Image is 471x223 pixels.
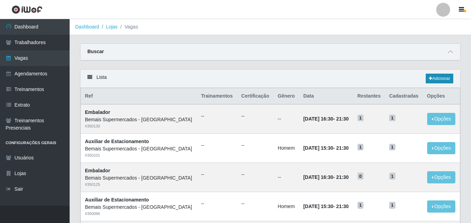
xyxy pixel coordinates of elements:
[85,139,149,144] strong: Auxiliar de Estacionamento
[85,145,193,152] div: Bemais Supermercados - [GEOGRAPHIC_DATA]
[85,174,193,182] div: Bemais Supermercados - [GEOGRAPHIC_DATA]
[336,145,349,151] time: 21:30
[303,145,348,151] strong: -
[85,211,193,217] div: # 350096
[336,174,349,180] time: 21:30
[241,113,269,120] ul: --
[85,123,193,129] div: # 350130
[389,115,395,122] span: 1
[237,88,274,105] th: Certificação
[385,88,423,105] th: Cadastradas
[85,204,193,211] div: Bemais Supermercados - [GEOGRAPHIC_DATA]
[303,116,333,122] time: [DATE] 16:30
[303,174,333,180] time: [DATE] 16:30
[427,142,456,154] button: Opções
[11,5,42,14] img: CoreUI Logo
[70,19,471,35] nav: breadcrumb
[241,142,269,149] ul: --
[75,24,99,30] a: Dashboard
[336,116,349,122] time: 21:30
[241,171,269,178] ul: --
[303,145,333,151] time: [DATE] 15:30
[423,88,460,105] th: Opções
[427,171,456,183] button: Opções
[303,174,348,180] strong: -
[358,115,364,122] span: 1
[87,49,104,54] strong: Buscar
[80,69,460,88] div: Lista
[201,171,233,178] ul: --
[106,24,117,30] a: Lojas
[389,144,395,151] span: 1
[118,23,138,31] li: Vagas
[336,204,349,209] time: 21:30
[426,74,453,83] a: Adicionar
[85,182,193,188] div: # 350125
[201,113,233,120] ul: --
[303,204,333,209] time: [DATE] 15:30
[201,142,233,149] ul: --
[274,163,299,192] td: --
[274,192,299,221] td: Homem
[274,88,299,105] th: Gênero
[427,113,456,125] button: Opções
[85,152,193,158] div: # 350101
[358,144,364,151] span: 1
[81,88,197,105] th: Ref
[303,116,348,122] strong: -
[358,173,364,180] span: 0
[85,168,110,173] strong: Embalador
[427,200,456,213] button: Opções
[389,173,395,180] span: 1
[201,200,233,207] ul: --
[353,88,385,105] th: Restantes
[389,202,395,209] span: 1
[274,134,299,163] td: Homem
[303,204,348,209] strong: -
[241,200,269,207] ul: --
[358,202,364,209] span: 1
[197,88,237,105] th: Trainamentos
[85,109,110,115] strong: Embalador
[85,197,149,203] strong: Auxiliar de Estacionamento
[85,116,193,123] div: Bemais Supermercados - [GEOGRAPHIC_DATA]
[274,104,299,133] td: --
[299,88,353,105] th: Data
